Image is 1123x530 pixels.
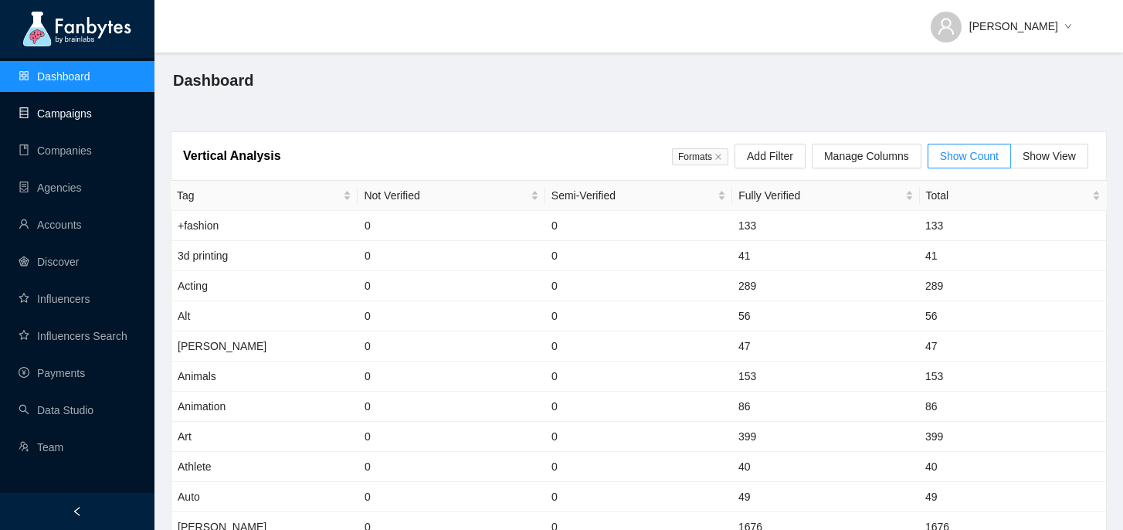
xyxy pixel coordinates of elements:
[545,301,732,331] td: 0
[19,70,90,83] a: appstoreDashboard
[358,301,545,331] td: 0
[919,452,1106,482] td: 40
[183,146,281,165] article: Vertical Analysis
[177,187,340,204] span: Tag
[545,181,732,211] th: Semi-Verified
[358,392,545,422] td: 0
[732,331,919,362] td: 47
[1023,150,1076,162] span: Show View
[672,148,728,165] span: Formats
[969,18,1058,35] span: [PERSON_NAME]
[545,211,732,241] td: 0
[171,271,358,301] td: Acting
[738,187,901,204] span: Fully Verified
[358,271,545,301] td: 0
[732,422,919,452] td: 399
[358,181,545,211] th: Not Verified
[732,241,919,271] td: 41
[171,362,358,392] td: Animals
[919,271,1106,301] td: 289
[732,392,919,422] td: 86
[926,187,1089,204] span: Total
[824,148,909,165] span: Manage Columns
[19,441,63,454] a: usergroup-addTeam
[732,271,919,301] td: 289
[919,362,1106,392] td: 153
[919,301,1106,331] td: 56
[545,392,732,422] td: 0
[937,17,955,36] span: user
[919,241,1106,271] td: 41
[714,153,722,161] span: close
[19,144,92,157] a: bookCompanies
[940,150,999,162] span: Show Count
[545,482,732,512] td: 0
[732,211,919,241] td: 133
[358,482,545,512] td: 0
[358,362,545,392] td: 0
[920,181,1107,211] th: Total
[171,452,358,482] td: Athlete
[19,293,90,305] a: starInfluencers
[919,482,1106,512] td: 49
[918,8,1084,32] button: [PERSON_NAME]down
[919,331,1106,362] td: 47
[732,362,919,392] td: 153
[732,301,919,331] td: 56
[919,392,1106,422] td: 86
[173,68,253,93] span: Dashboard
[171,482,358,512] td: Auto
[735,144,806,168] button: Add Filter
[364,187,527,204] span: Not Verified
[732,181,919,211] th: Fully Verified
[19,256,79,268] a: radar-chartDiscover
[747,148,793,165] span: Add Filter
[919,211,1106,241] td: 133
[171,301,358,331] td: Alt
[358,422,545,452] td: 0
[171,211,358,241] td: +fashion
[358,211,545,241] td: 0
[358,331,545,362] td: 0
[1064,22,1072,32] span: down
[171,181,358,211] th: Tag
[171,422,358,452] td: Art
[551,187,714,204] span: Semi-Verified
[545,241,732,271] td: 0
[171,241,358,271] td: 3d printing
[19,182,82,194] a: containerAgencies
[19,330,127,342] a: starInfluencers Search
[812,144,921,168] button: Manage Columns
[171,331,358,362] td: [PERSON_NAME]
[919,422,1106,452] td: 399
[19,404,93,416] a: searchData Studio
[171,392,358,422] td: Animation
[732,452,919,482] td: 40
[19,367,85,379] a: pay-circlePayments
[358,241,545,271] td: 0
[545,331,732,362] td: 0
[19,219,82,231] a: userAccounts
[358,452,545,482] td: 0
[732,482,919,512] td: 49
[19,107,92,120] a: databaseCampaigns
[545,422,732,452] td: 0
[545,362,732,392] td: 0
[545,271,732,301] td: 0
[72,506,83,517] span: left
[545,452,732,482] td: 0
